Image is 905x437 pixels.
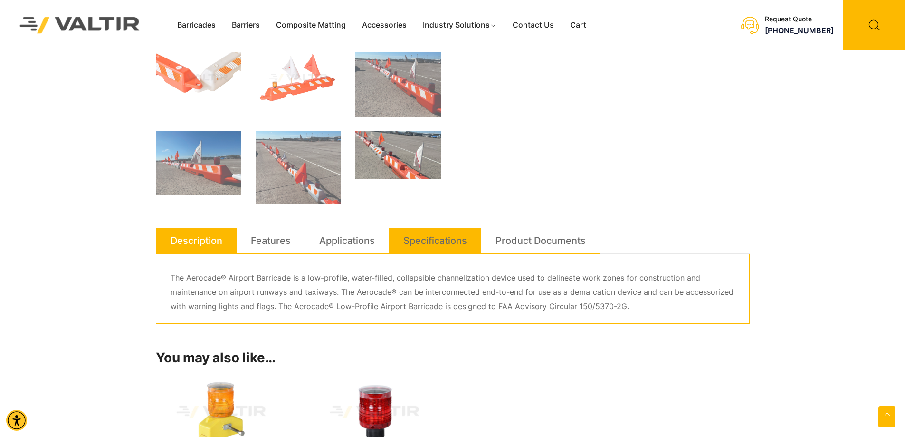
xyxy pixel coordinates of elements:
img: Valtir Rentals [7,4,152,46]
a: Barriers [224,18,268,32]
img: Aerocade_x4.jpg [156,52,241,104]
a: Industry Solutions [415,18,505,32]
a: Features [251,228,291,253]
a: Contact Us [505,18,562,32]
h2: You may also like… [156,350,750,366]
a: call (888) 496-3625 [765,26,834,35]
a: Specifications [403,228,467,253]
a: Product Documents [495,228,586,253]
p: The Aerocade® Airport Barricade is a low-profile, water-filled, collapsible channelization device... [171,271,735,314]
a: Description [171,228,222,253]
a: Accessories [354,18,415,32]
a: Barricades [169,18,224,32]
a: Go to top [878,406,895,427]
img: Valtir-Airport-Aerocade-IMG_0338-scaled-e1659559290309.jpg [256,131,341,204]
img: Valtir-Airport-Aerocade-IMG_0336-scaled-1.jpg [156,131,241,195]
a: Cart [562,18,594,32]
a: Applications [319,228,375,253]
div: Accessibility Menu [6,410,27,431]
img: croppedValtir-Airport-Aerocade-IMG_0334-scaled-e1659559197383.jpg [355,131,441,179]
a: Composite Matting [268,18,354,32]
img: Valtir-Airport-Aerocade-IMG_0335-scaled-e1659559171141.jpg [355,52,441,117]
div: Request Quote [765,15,834,23]
img: Aerocade_x5.jpg [256,52,341,104]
